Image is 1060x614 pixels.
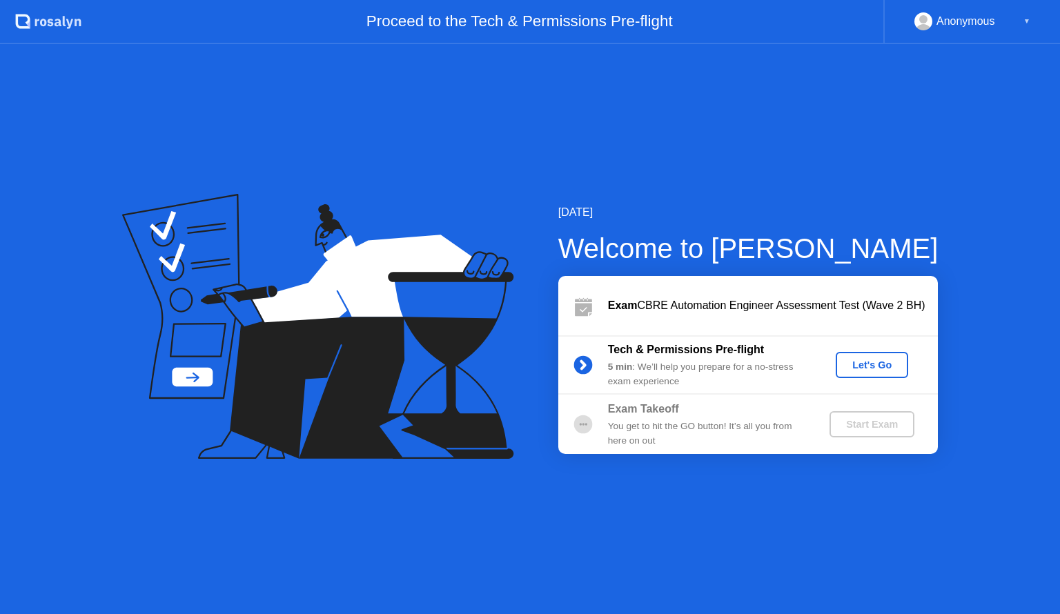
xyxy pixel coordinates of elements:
button: Let's Go [836,352,908,378]
div: CBRE Automation Engineer Assessment Test (Wave 2 BH) [608,297,938,314]
div: : We’ll help you prepare for a no-stress exam experience [608,360,807,388]
b: 5 min [608,362,633,372]
b: Exam [608,299,638,311]
div: Welcome to [PERSON_NAME] [558,228,939,269]
div: Anonymous [936,12,995,30]
div: You get to hit the GO button! It’s all you from here on out [608,419,807,448]
div: [DATE] [558,204,939,221]
div: Start Exam [835,419,909,430]
div: Let's Go [841,359,903,370]
b: Tech & Permissions Pre-flight [608,344,764,355]
b: Exam Takeoff [608,403,679,415]
div: ▼ [1023,12,1030,30]
button: Start Exam [830,411,914,437]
